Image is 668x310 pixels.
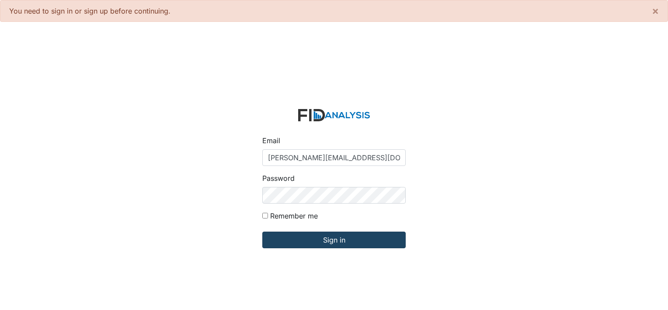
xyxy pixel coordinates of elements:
input: Sign in [262,232,406,248]
button: × [643,0,668,21]
label: Remember me [270,211,318,221]
label: Email [262,135,280,146]
label: Password [262,173,295,183]
span: × [652,4,659,17]
img: logo-2fc8c6e3336f68795322cb6e9a2b9007179b544421de10c17bdaae8622450297.svg [298,109,370,122]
